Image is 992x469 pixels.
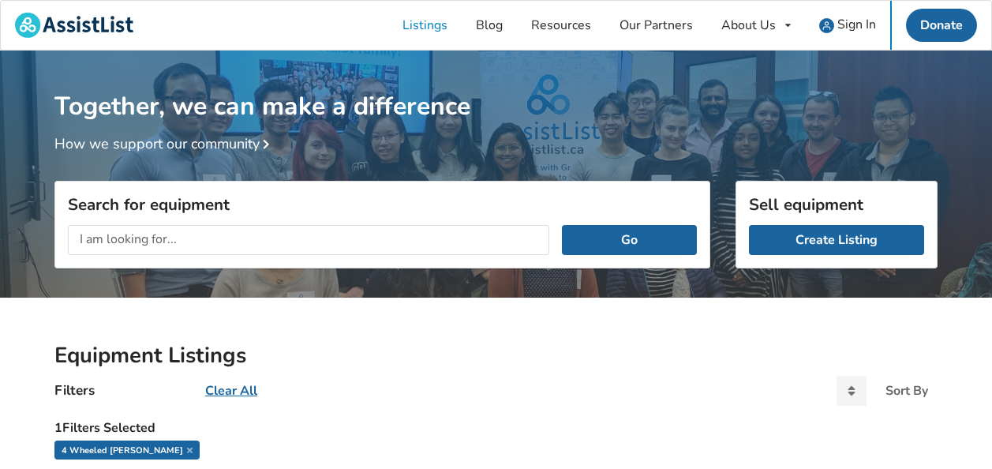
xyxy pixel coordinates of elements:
h4: Filters [54,381,95,400]
div: About Us [721,19,776,32]
input: I am looking for... [68,225,549,255]
h3: Sell equipment [749,194,924,215]
img: user icon [819,18,834,33]
a: Blog [462,1,517,50]
h2: Equipment Listings [54,342,938,370]
u: Clear All [205,382,257,400]
a: How we support our community [54,134,275,153]
a: user icon Sign In [805,1,890,50]
div: Sort By [885,385,928,397]
h1: Together, we can make a difference [54,51,938,122]
a: Listings [388,1,462,50]
img: assistlist-logo [15,13,133,38]
a: Donate [906,9,977,42]
div: 4 wheeled [PERSON_NAME] [54,441,200,460]
h5: 1 Filters Selected [54,412,256,441]
button: Go [562,225,697,255]
span: Sign In [837,16,876,33]
a: Our Partners [605,1,707,50]
a: Resources [517,1,605,50]
h3: Search for equipment [68,194,697,215]
a: Create Listing [749,225,924,255]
